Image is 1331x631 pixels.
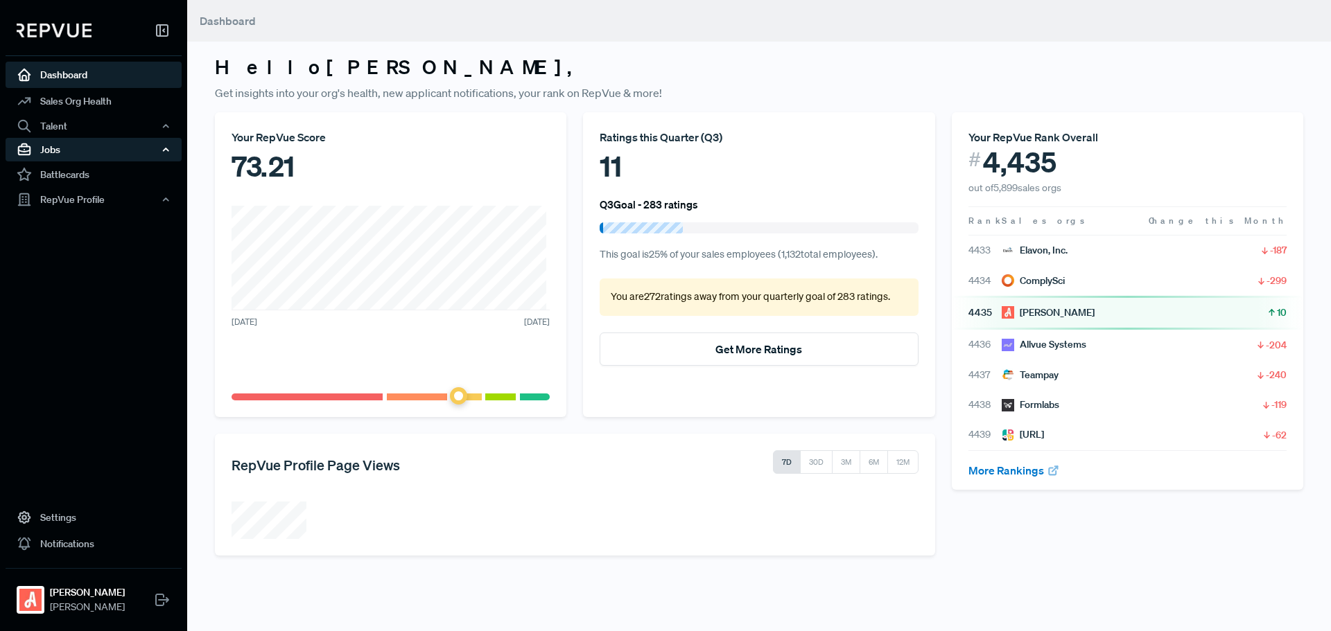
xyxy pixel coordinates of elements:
span: Your RepVue Rank Overall [968,130,1098,144]
span: Change this Month [1149,215,1287,226]
span: Dashboard [200,14,256,28]
span: -119 [1271,398,1287,411]
span: -187 [1270,243,1287,257]
span: [DATE] [232,316,257,328]
a: Notifications [6,531,182,557]
button: Get More Ratings [600,332,918,366]
img: Angi [1002,306,1014,319]
span: 4436 [968,337,1002,352]
img: Beans.ai [1002,429,1014,441]
img: Formlabs [1002,399,1014,411]
div: [PERSON_NAME] [1002,305,1095,320]
p: Get insights into your org's health, new applicant notifications, your rank on RepVue & more! [215,85,1303,101]
img: RepVue [17,24,92,37]
img: Angi [19,589,42,611]
span: 10 [1277,305,1287,319]
div: 73.21 [232,145,550,187]
img: Allvue Systems [1002,339,1014,351]
div: Teampay [1002,368,1059,382]
span: -62 [1272,428,1287,442]
h5: RepVue Profile Page Views [232,456,400,473]
p: You are 272 ratings away from your quarterly goal of 283 ratings . [611,290,907,305]
img: Elavon, Inc. [1002,245,1014,257]
span: -299 [1267,274,1287,287]
div: Elavon, Inc. [1002,243,1068,258]
div: [URL] [1002,427,1044,442]
button: RepVue Profile [6,188,182,211]
strong: [PERSON_NAME] [50,585,125,600]
button: 6M [860,450,888,474]
a: More Rankings [968,463,1060,477]
span: 4438 [968,398,1002,412]
span: 4434 [968,274,1002,288]
button: Talent [6,114,182,138]
a: Settings [6,504,182,531]
a: Sales Org Health [6,88,182,114]
span: 4437 [968,368,1002,382]
img: ComplySci [1002,274,1014,287]
span: 4,435 [983,145,1056,179]
h6: Q3 Goal - 283 ratings [600,198,698,211]
a: Battlecards [6,161,182,188]
button: 30D [800,450,833,474]
span: [PERSON_NAME] [50,600,125,614]
span: # [968,145,981,174]
span: 4435 [968,305,1002,320]
span: 4439 [968,427,1002,442]
div: Your RepVue Score [232,129,550,145]
button: 12M [887,450,919,474]
div: 11 [600,145,918,187]
div: Allvue Systems [1002,337,1086,352]
div: Ratings this Quarter ( Q3 ) [600,129,918,145]
span: [DATE] [524,316,550,328]
div: Formlabs [1002,398,1059,412]
span: Rank [968,215,1002,227]
a: Angi[PERSON_NAME][PERSON_NAME] [6,568,182,620]
a: Dashboard [6,62,182,88]
button: 7D [773,450,801,474]
span: -204 [1266,338,1287,352]
button: 3M [832,450,860,474]
span: Sales orgs [1002,215,1087,226]
span: 4433 [968,243,1002,258]
img: Teampay [1002,368,1014,381]
span: -240 [1266,368,1287,382]
button: Jobs [6,138,182,161]
span: out of 5,899 sales orgs [968,181,1061,194]
div: ComplySci [1002,274,1065,288]
p: This goal is 25 % of your sales employees ( 1,132 total employees). [600,247,918,263]
h3: Hello [PERSON_NAME] , [215,55,1303,79]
